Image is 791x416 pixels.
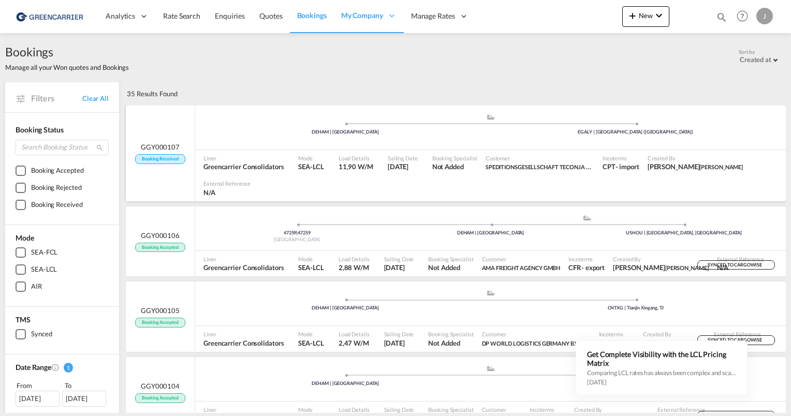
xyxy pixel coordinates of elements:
[486,154,594,162] span: Customer
[482,339,604,347] span: DP WORLD LOGISTICS GERMANY B.V. & CO. KG
[298,406,324,413] span: Mode
[485,366,497,371] md-icon: assets/icons/custom/ship-fill.svg
[384,406,414,413] span: Sailing Date
[740,55,771,64] div: Created at
[141,381,180,391] span: GGY000104
[203,162,284,171] span: Greencarrier Consolidators
[603,162,616,171] div: CPT
[31,200,82,210] div: Booking Received
[486,162,599,171] span: SPEDITIONSGESELLSCHAFT TECONJA MBH
[756,8,773,24] div: J
[339,406,370,413] span: Load Details
[135,393,185,403] span: Booking Accepted
[482,406,522,413] span: Customer
[51,363,60,372] md-icon: Created On
[126,106,786,201] div: GGY000107 Booking Received assets/icons/custom/ship-fill.svgassets/icons/custom/roll-o-plane.svgP...
[31,281,42,292] div: AIR
[648,162,743,171] span: Bastian Schaeper
[298,154,324,162] span: Mode
[613,255,708,263] span: Created By
[411,11,455,21] span: Manage Rates
[135,154,185,164] span: Booking Received
[384,263,414,272] span: 17 Sep 2025
[485,290,497,295] md-icon: assets/icons/custom/ship-fill.svg
[613,263,708,272] span: Henning Schröder
[16,391,60,406] div: [DATE]
[388,162,418,171] span: 18 Sep 2025
[648,154,743,162] span: Created By
[215,11,245,20] span: Enquiries
[734,7,756,26] div: Help
[284,230,298,235] span: 47259
[5,63,129,72] span: Manage all your Won quotes and Bookings
[485,114,497,120] md-icon: assets/icons/custom/ship-fill.svg
[62,391,106,406] div: [DATE]
[599,330,635,338] span: Incoterms
[657,406,705,413] span: External Reference
[96,144,104,152] md-icon: icon-magnify
[339,154,373,162] span: Load Details
[163,11,200,20] span: Rate Search
[141,231,180,240] span: GGY000106
[665,264,709,271] span: [PERSON_NAME]
[297,11,327,20] span: Bookings
[339,263,369,272] span: 2,88 W/M
[708,262,764,272] span: SYNCED TO CARGOWISE
[16,125,64,134] span: Booking Status
[203,180,251,187] span: External Reference
[341,10,383,21] span: My Company
[296,230,298,235] span: |
[716,11,727,23] md-icon: icon-magnify
[653,9,665,22] md-icon: icon-chevron-down
[126,206,786,277] div: GGY000106 Booking Accepted Pickup Germany assets/icons/custom/ship-fill.svgassets/icons/custom/ro...
[127,82,177,105] div: 35 Results Found
[491,129,781,136] div: EGALY | [GEOGRAPHIC_DATA] ([GEOGRAPHIC_DATA])
[31,247,57,258] div: SEA-FCL
[64,380,109,391] div: To
[31,166,83,176] div: Booking Accepted
[203,330,284,338] span: Liner
[298,255,324,263] span: Mode
[699,164,743,170] span: [PERSON_NAME]
[622,6,669,27] button: icon-plus 400-fgNewicon-chevron-down
[16,125,109,135] div: Booking Status
[16,315,31,324] span: TMS
[200,129,491,136] div: DEHAM | [GEOGRAPHIC_DATA]
[626,9,639,22] md-icon: icon-plus 400-fg
[203,154,284,162] span: Liner
[339,162,373,171] span: 11,90 W/M
[603,154,639,162] span: Incoterms
[491,380,781,387] div: AUFRE | Fremantle
[31,93,82,104] span: Filters
[697,335,775,345] div: SYNCED TO CARGOWISE
[626,11,665,20] span: New
[384,338,414,348] span: 18 Sep 2025
[482,263,561,272] span: AMA FREIGHT AGENCY GMBH
[106,11,135,21] span: Analytics
[716,11,727,27] div: icon-magnify
[298,338,324,348] span: SEA-LCL
[491,305,781,311] div: CNTXG | Tianjin Xingang, TJ
[428,330,473,338] span: Booking Specialist
[141,306,180,315] span: GGY000105
[432,162,477,171] span: Not Added
[432,154,477,162] span: Booking Specialist
[203,406,284,413] span: Liner
[82,94,109,103] a: Clear All
[428,406,473,413] span: Booking Specialist
[64,363,73,373] span: 1
[394,230,588,236] div: DEHAM | [GEOGRAPHIC_DATA]
[259,11,282,20] span: Quotes
[574,406,649,413] span: Created By
[616,162,639,171] div: - import
[141,142,180,152] span: GGY000107
[31,329,52,339] div: Synced
[16,380,109,406] span: From To [DATE][DATE]
[298,263,324,272] span: SEA-LCL
[714,330,761,338] span: External Reference
[530,406,566,413] span: Incoterms
[428,338,473,348] span: Not Added
[126,281,786,352] div: GGY000105 Booking Accepted assets/icons/custom/ship-fill.svgassets/icons/custom/roll-o-plane.svgP...
[587,230,781,236] div: USHOU | [GEOGRAPHIC_DATA], [GEOGRAPHIC_DATA]
[708,337,764,347] span: SYNCED TO CARGOWISE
